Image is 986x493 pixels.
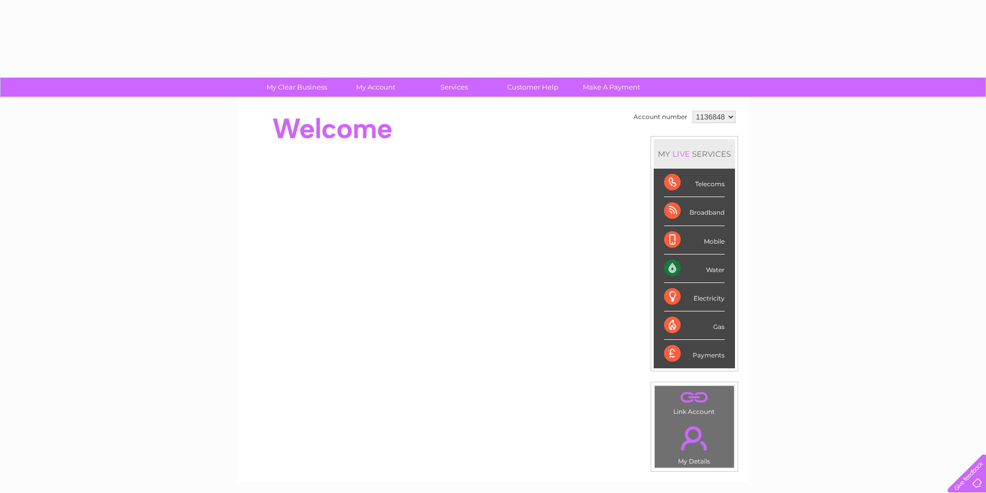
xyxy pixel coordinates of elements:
a: . [657,389,731,407]
td: Account number [631,108,690,126]
a: . [657,420,731,456]
td: My Details [654,417,734,468]
a: Services [411,78,497,97]
a: Customer Help [490,78,576,97]
a: My Account [333,78,418,97]
div: MY SERVICES [654,139,735,169]
div: Telecoms [664,169,725,197]
a: Make A Payment [569,78,654,97]
div: Payments [664,340,725,368]
div: LIVE [670,149,692,159]
div: Electricity [664,283,725,311]
div: Water [664,255,725,283]
div: Mobile [664,226,725,255]
td: Link Account [654,385,734,418]
div: Broadband [664,197,725,226]
a: My Clear Business [254,78,340,97]
div: Gas [664,311,725,340]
